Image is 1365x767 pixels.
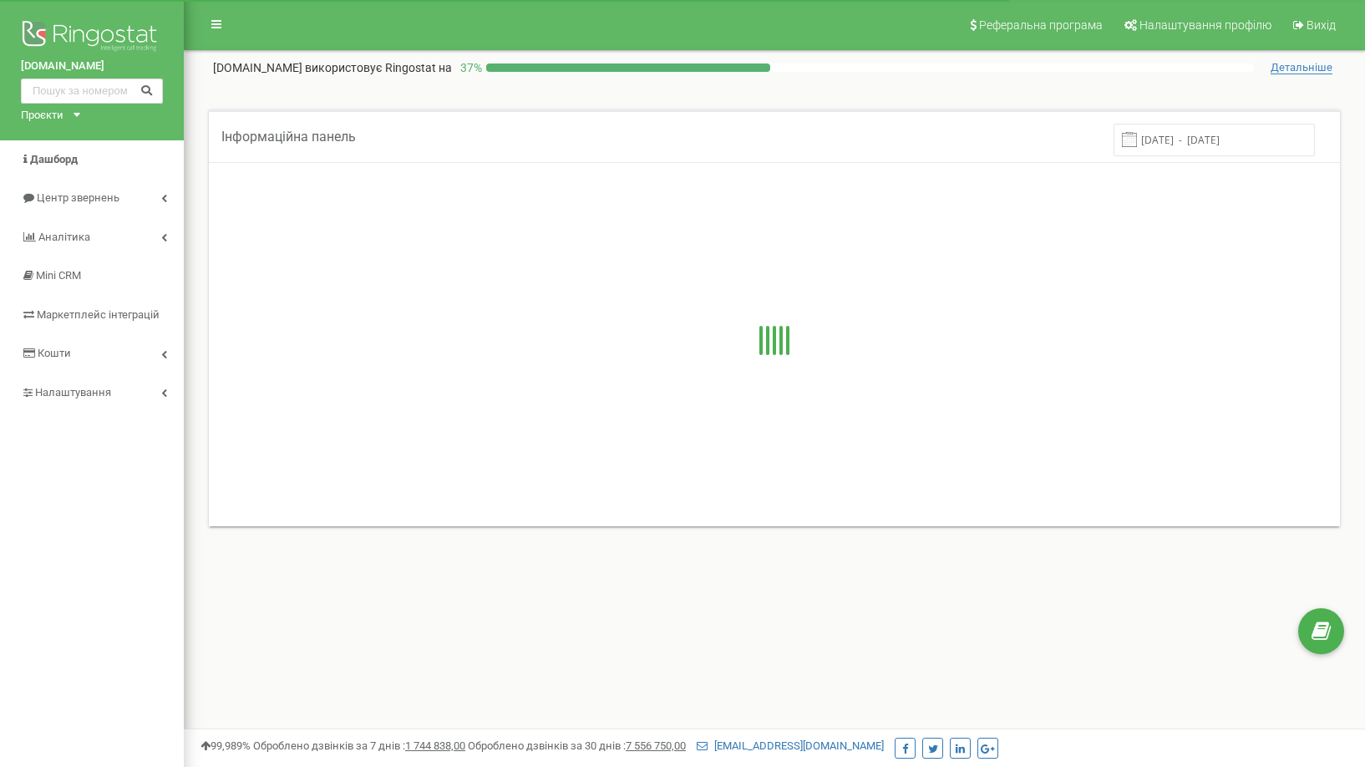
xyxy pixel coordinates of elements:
u: 7 556 750,00 [626,739,686,752]
a: [DOMAIN_NAME] [21,58,163,74]
p: 37 % [452,59,486,76]
span: Дашборд [30,153,78,165]
span: Реферальна програма [979,18,1103,32]
span: Інформаційна панель [221,129,356,145]
p: [DOMAIN_NAME] [213,59,452,76]
span: Налаштування [35,386,111,399]
a: [EMAIL_ADDRESS][DOMAIN_NAME] [697,739,884,752]
span: використовує Ringostat на [305,61,452,74]
input: Пошук за номером [21,79,163,104]
span: Кошти [38,347,71,359]
span: Аналiтика [38,231,90,243]
span: Оброблено дзвінків за 30 днів : [468,739,686,752]
span: Вихід [1307,18,1336,32]
div: Проєкти [21,108,63,124]
img: Ringostat logo [21,17,163,58]
span: Центр звернень [37,191,119,204]
span: Маркетплейс інтеграцій [37,308,160,321]
span: Оброблено дзвінків за 7 днів : [253,739,465,752]
span: Детальніше [1271,61,1332,74]
span: Mini CRM [36,269,81,282]
u: 1 744 838,00 [405,739,465,752]
span: 99,989% [200,739,251,752]
span: Налаштування профілю [1139,18,1271,32]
